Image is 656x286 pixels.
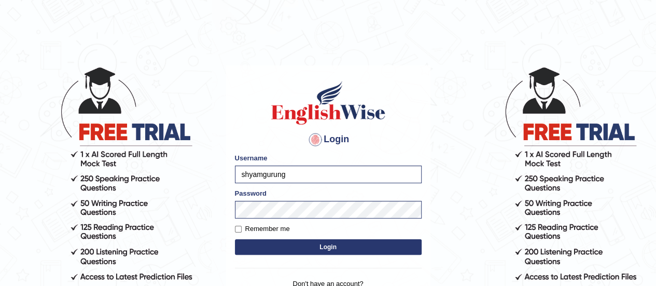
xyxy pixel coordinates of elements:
input: Remember me [235,226,242,233]
label: Username [235,153,268,163]
h4: Login [235,131,422,148]
img: Logo of English Wise sign in for intelligent practice with AI [269,79,387,126]
label: Password [235,188,267,198]
label: Remember me [235,224,290,234]
button: Login [235,239,422,255]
